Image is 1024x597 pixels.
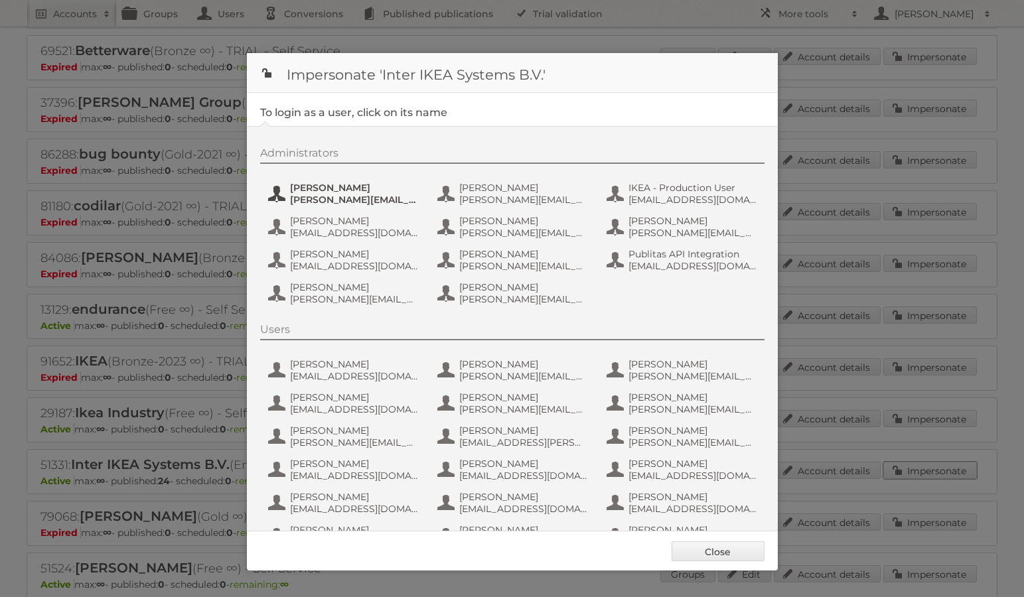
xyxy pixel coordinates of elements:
button: [PERSON_NAME] [EMAIL_ADDRESS][DOMAIN_NAME] [267,456,423,483]
span: [PERSON_NAME] [290,458,419,470]
span: [PERSON_NAME] [628,524,757,536]
button: [PERSON_NAME] [PERSON_NAME][EMAIL_ADDRESS][DOMAIN_NAME] [436,390,592,417]
span: [EMAIL_ADDRESS][DOMAIN_NAME] [628,503,757,515]
button: [PERSON_NAME] [PERSON_NAME][EMAIL_ADDRESS][PERSON_NAME][DOMAIN_NAME] [605,423,761,450]
span: [EMAIL_ADDRESS][DOMAIN_NAME] [628,194,757,206]
span: [EMAIL_ADDRESS][DOMAIN_NAME] [290,470,419,482]
button: [PERSON_NAME] [EMAIL_ADDRESS][DOMAIN_NAME] [267,390,423,417]
span: [PERSON_NAME] [628,491,757,503]
a: Close [672,541,765,561]
span: [PERSON_NAME] [628,425,757,436]
span: [PERSON_NAME][EMAIL_ADDRESS][PERSON_NAME][DOMAIN_NAME] [290,293,419,305]
button: [PERSON_NAME] [EMAIL_ADDRESS][DOMAIN_NAME] [267,247,423,273]
button: [PERSON_NAME] [EMAIL_ADDRESS][DOMAIN_NAME] [436,523,592,549]
span: [PERSON_NAME][EMAIL_ADDRESS][PERSON_NAME][DOMAIN_NAME] [459,194,588,206]
span: [EMAIL_ADDRESS][DOMAIN_NAME] [628,260,757,272]
span: [PERSON_NAME] [628,215,757,227]
span: [PERSON_NAME][EMAIL_ADDRESS][DOMAIN_NAME] [290,194,419,206]
span: [PERSON_NAME] [290,491,419,503]
button: [PERSON_NAME] [PERSON_NAME][EMAIL_ADDRESS][DOMAIN_NAME] [436,280,592,306]
button: [PERSON_NAME] [EMAIL_ADDRESS][PERSON_NAME][DOMAIN_NAME] [436,423,592,450]
span: [PERSON_NAME] [290,215,419,227]
span: [PERSON_NAME][EMAIL_ADDRESS][DOMAIN_NAME] [459,403,588,415]
span: [PERSON_NAME] [290,524,419,536]
button: [PERSON_NAME] [EMAIL_ADDRESS][DOMAIN_NAME] [267,490,423,516]
button: [PERSON_NAME] [PERSON_NAME][EMAIL_ADDRESS][PERSON_NAME][DOMAIN_NAME] [436,214,592,240]
button: [PERSON_NAME] [EMAIL_ADDRESS][DOMAIN_NAME] [605,456,761,483]
h1: Impersonate 'Inter IKEA Systems B.V.' [247,53,778,93]
button: [PERSON_NAME] [PERSON_NAME][EMAIL_ADDRESS][PERSON_NAME][DOMAIN_NAME] [267,280,423,306]
button: [PERSON_NAME] [PERSON_NAME][EMAIL_ADDRESS][DOMAIN_NAME] [605,214,761,240]
span: [PERSON_NAME] [290,358,419,370]
button: [PERSON_NAME] [PERSON_NAME][EMAIL_ADDRESS][DOMAIN_NAME] [436,247,592,273]
span: [PERSON_NAME] [290,425,419,436]
button: Publitas API Integration [EMAIL_ADDRESS][DOMAIN_NAME] [605,247,761,273]
span: [PERSON_NAME] [628,458,757,470]
span: [PERSON_NAME] [290,182,419,194]
span: [PERSON_NAME][EMAIL_ADDRESS][DOMAIN_NAME] [628,227,757,239]
span: [PERSON_NAME][EMAIL_ADDRESS][PERSON_NAME][DOMAIN_NAME] [628,436,757,448]
span: [PERSON_NAME] [459,491,588,503]
button: [PERSON_NAME] [EMAIL_ADDRESS][DOMAIN_NAME] [436,456,592,483]
button: [PERSON_NAME] [EMAIL_ADDRESS][DOMAIN_NAME] [267,214,423,240]
span: [EMAIL_ADDRESS][DOMAIN_NAME] [459,470,588,482]
div: Administrators [260,147,765,164]
span: [PERSON_NAME] [459,215,588,227]
button: [PERSON_NAME] [EMAIL_ADDRESS][DOMAIN_NAME] [436,490,592,516]
button: [PERSON_NAME] [EMAIL_ADDRESS][DOMAIN_NAME] [267,357,423,383]
span: [PERSON_NAME][EMAIL_ADDRESS][PERSON_NAME][DOMAIN_NAME] [459,370,588,382]
span: [EMAIL_ADDRESS][DOMAIN_NAME] [290,260,419,272]
span: [PERSON_NAME] [628,391,757,403]
span: IKEA - Production User [628,182,757,194]
button: [PERSON_NAME] [PERSON_NAME][EMAIL_ADDRESS][PERSON_NAME][DOMAIN_NAME] [436,180,592,207]
button: [PERSON_NAME] [PERSON_NAME][EMAIL_ADDRESS][DOMAIN_NAME] [267,180,423,207]
button: IKEA - Production User [EMAIL_ADDRESS][DOMAIN_NAME] [605,180,761,207]
span: [EMAIL_ADDRESS][DOMAIN_NAME] [290,403,419,415]
span: [EMAIL_ADDRESS][PERSON_NAME][DOMAIN_NAME] [459,436,588,448]
span: [PERSON_NAME][EMAIL_ADDRESS][DOMAIN_NAME] [628,370,757,382]
span: [EMAIL_ADDRESS][DOMAIN_NAME] [459,503,588,515]
span: [PERSON_NAME][EMAIL_ADDRESS][DOMAIN_NAME] [459,293,588,305]
span: [EMAIL_ADDRESS][DOMAIN_NAME] [628,470,757,482]
span: [PERSON_NAME] [290,281,419,293]
span: [PERSON_NAME] [459,248,588,260]
span: [PERSON_NAME] [459,358,588,370]
div: Users [260,323,765,340]
span: [PERSON_NAME] [459,425,588,436]
button: [PERSON_NAME] [PERSON_NAME][EMAIL_ADDRESS][DOMAIN_NAME] [267,523,423,549]
span: Publitas API Integration [628,248,757,260]
button: [PERSON_NAME] [PERSON_NAME][EMAIL_ADDRESS][PERSON_NAME][DOMAIN_NAME] [267,423,423,450]
span: [PERSON_NAME] [290,391,419,403]
span: [PERSON_NAME] [459,281,588,293]
span: [PERSON_NAME][EMAIL_ADDRESS][PERSON_NAME][DOMAIN_NAME] [290,436,419,448]
button: [PERSON_NAME] [EMAIL_ADDRESS][DOMAIN_NAME] [605,490,761,516]
span: [EMAIL_ADDRESS][DOMAIN_NAME] [290,503,419,515]
button: [PERSON_NAME] [PERSON_NAME][EMAIL_ADDRESS][DOMAIN_NAME] [605,390,761,417]
span: [PERSON_NAME][EMAIL_ADDRESS][DOMAIN_NAME] [459,260,588,272]
legend: To login as a user, click on its name [260,106,447,119]
button: [PERSON_NAME] [PERSON_NAME][EMAIL_ADDRESS][PERSON_NAME][DOMAIN_NAME] [436,357,592,383]
span: [PERSON_NAME] [628,358,757,370]
span: [EMAIL_ADDRESS][DOMAIN_NAME] [290,227,419,239]
span: [PERSON_NAME][EMAIL_ADDRESS][PERSON_NAME][DOMAIN_NAME] [459,227,588,239]
span: [PERSON_NAME] [290,248,419,260]
span: [PERSON_NAME][EMAIL_ADDRESS][DOMAIN_NAME] [628,403,757,415]
span: [PERSON_NAME] [459,524,588,536]
button: [PERSON_NAME] [PERSON_NAME][EMAIL_ADDRESS][DOMAIN_NAME] [605,357,761,383]
button: [PERSON_NAME] [EMAIL_ADDRESS][PERSON_NAME][DOMAIN_NAME] [605,523,761,549]
span: [PERSON_NAME] [459,182,588,194]
span: [PERSON_NAME] [459,458,588,470]
span: [PERSON_NAME] [459,391,588,403]
span: [EMAIL_ADDRESS][DOMAIN_NAME] [290,370,419,382]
